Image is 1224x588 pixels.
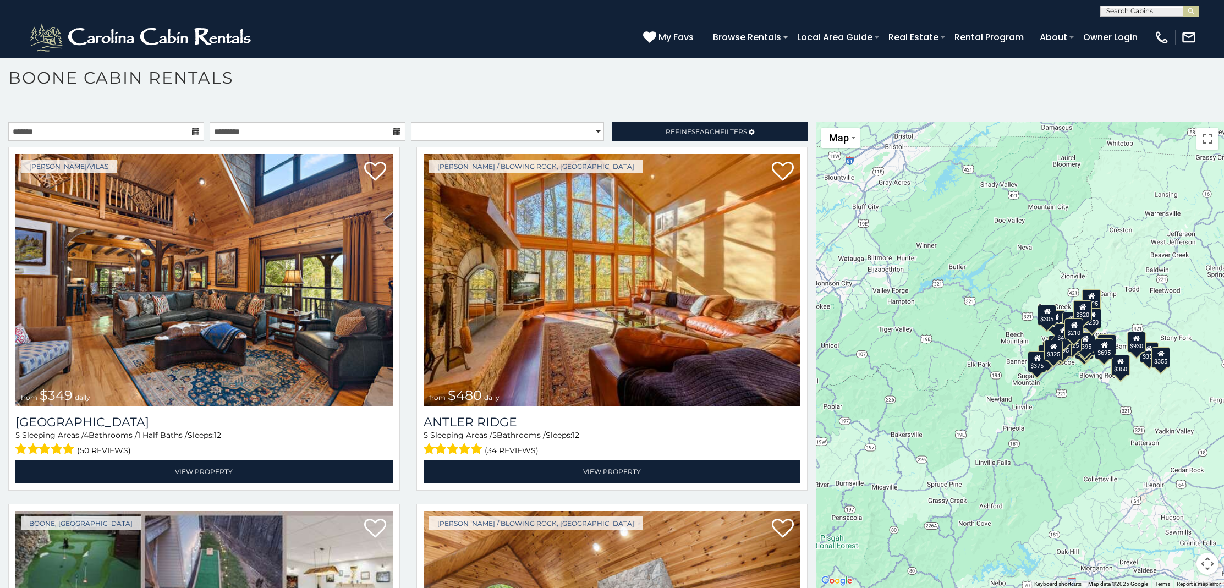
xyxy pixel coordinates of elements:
div: $395 [1075,332,1094,353]
span: 12 [214,430,221,440]
div: $250 [1083,308,1102,329]
a: Terms [1155,581,1170,587]
img: Diamond Creek Lodge [15,154,393,406]
a: Add to favorites [772,161,794,184]
div: $380 [1097,334,1116,355]
span: 5 [15,430,20,440]
span: daily [75,393,90,402]
div: $315 [1075,338,1094,359]
a: RefineSearchFilters [612,122,808,141]
div: $210 [1064,318,1083,339]
span: 1 Half Baths / [138,430,188,440]
div: $355 [1151,347,1170,367]
a: Owner Login [1078,28,1143,47]
span: 12 [572,430,579,440]
div: $225 [1063,331,1082,352]
a: Open this area in Google Maps (opens a new window) [819,574,855,588]
div: $375 [1028,351,1047,372]
span: from [21,393,37,402]
div: $410 [1055,323,1073,344]
button: Change map style [821,128,860,148]
button: Toggle fullscreen view [1196,128,1218,150]
a: Antler Ridge [424,415,801,430]
a: Boone, [GEOGRAPHIC_DATA] [21,516,141,530]
div: $695 [1095,338,1114,359]
a: [GEOGRAPHIC_DATA] [15,415,393,430]
span: $349 [40,387,73,403]
a: Report a map error [1177,581,1221,587]
img: Antler Ridge [424,154,801,406]
a: [PERSON_NAME]/Vilas [21,160,117,173]
span: Map [829,132,849,144]
div: $325 [1045,339,1063,360]
span: 5 [492,430,497,440]
a: View Property [15,460,393,483]
a: Browse Rentals [707,28,787,47]
span: Search [691,128,720,136]
div: Sleeping Areas / Bathrooms / Sleeps: [15,430,393,458]
a: Real Estate [883,28,944,47]
h3: Diamond Creek Lodge [15,415,393,430]
img: Google [819,574,855,588]
div: Sleeping Areas / Bathrooms / Sleeps: [424,430,801,458]
div: $930 [1127,331,1146,352]
a: My Favs [643,30,696,45]
span: $480 [448,387,482,403]
span: 5 [424,430,428,440]
a: Rental Program [949,28,1029,47]
a: Diamond Creek Lodge from $349 daily [15,154,393,406]
div: $565 [1062,312,1081,333]
div: $350 [1111,354,1130,375]
div: $330 [1038,345,1057,366]
a: [PERSON_NAME] / Blowing Rock, [GEOGRAPHIC_DATA] [429,160,643,173]
span: My Favs [658,30,694,44]
span: Refine Filters [666,128,747,136]
a: Add to favorites [364,161,386,184]
img: phone-regular-white.png [1154,30,1170,45]
a: About [1034,28,1073,47]
span: 4 [84,430,89,440]
span: from [429,393,446,402]
button: Map camera controls [1196,553,1218,575]
a: [PERSON_NAME] / Blowing Rock, [GEOGRAPHIC_DATA] [429,516,643,530]
div: $675 [1077,334,1095,355]
img: White-1-2.png [28,21,256,54]
button: Keyboard shortcuts [1034,580,1082,588]
span: daily [484,393,500,402]
span: Map data ©2025 Google [1088,581,1148,587]
div: $355 [1140,342,1159,362]
div: $320 [1073,300,1092,321]
a: Local Area Guide [792,28,878,47]
a: Add to favorites [772,518,794,541]
div: $525 [1083,289,1101,310]
a: View Property [424,460,801,483]
a: Add to favorites [364,518,386,541]
img: mail-regular-white.png [1181,30,1196,45]
div: $305 [1038,304,1057,325]
span: (50 reviews) [77,443,131,458]
a: Antler Ridge from $480 daily [424,154,801,406]
span: (34 reviews) [485,443,539,458]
